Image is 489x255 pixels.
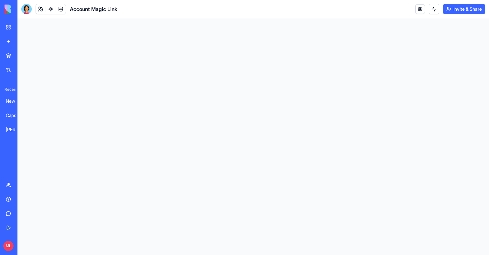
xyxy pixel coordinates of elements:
div: Capsule Closet Manager [6,112,24,119]
div: [PERSON_NAME] Image Editor [6,126,24,133]
a: Capsule Closet Manager [2,109,28,122]
span: ML [3,241,14,251]
span: Recent [2,87,16,92]
img: logo [5,5,45,14]
a: New App [2,95,28,108]
a: [PERSON_NAME] Image Editor [2,123,28,136]
span: Account Magic Link [70,5,117,13]
button: Invite & Share [443,4,485,14]
div: New App [6,98,24,104]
